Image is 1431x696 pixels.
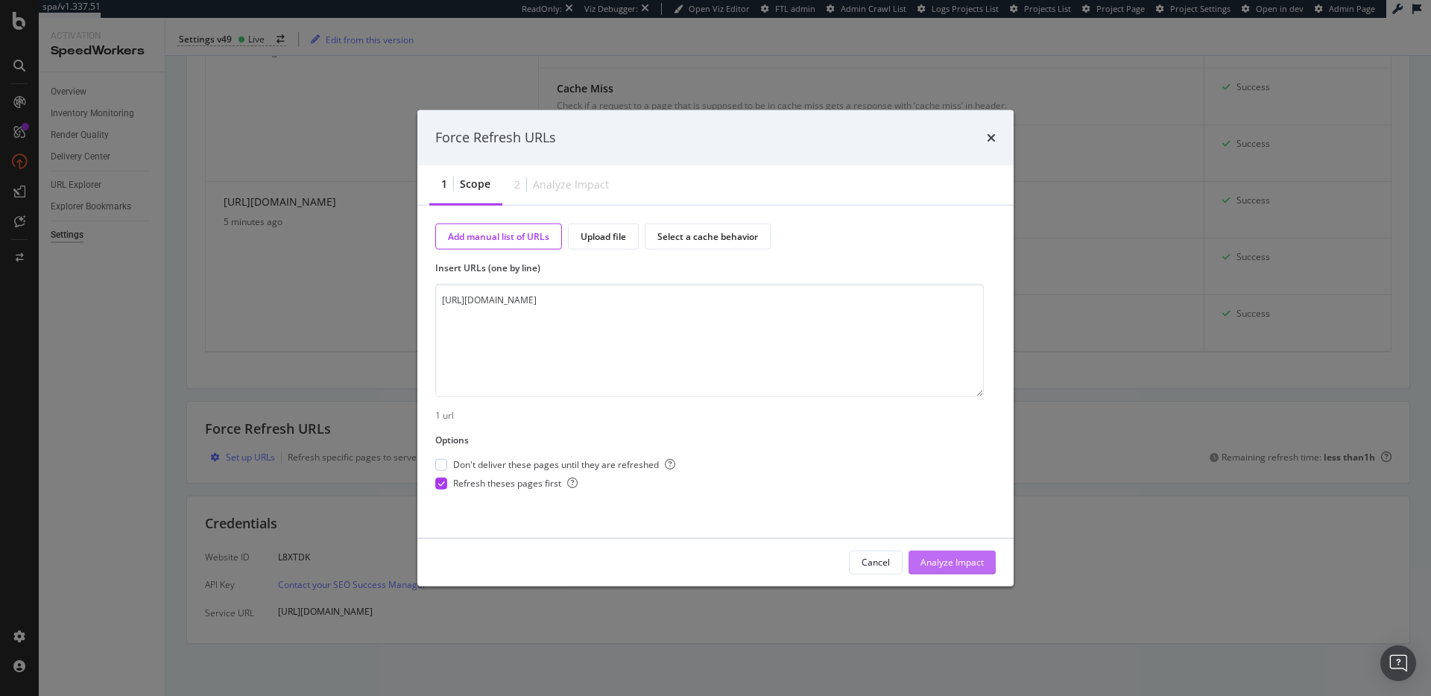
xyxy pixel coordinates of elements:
button: Cancel [849,550,903,574]
span: Refresh theses pages first [453,477,578,490]
div: 1 [441,176,447,191]
label: Insert URLs (one by line) [435,262,984,274]
div: Cancel [862,556,890,569]
div: Add manual list of URLs [448,230,549,242]
div: Options [435,434,469,446]
textarea: [URL][DOMAIN_NAME] [435,284,984,397]
div: Force Refresh URLs [435,128,556,148]
div: Scope [460,176,490,191]
div: 2 [514,177,520,192]
div: Analyze Impact [920,556,984,569]
div: modal [417,110,1014,586]
div: Open Intercom Messenger [1380,645,1416,681]
div: Analyze Impact [533,177,609,192]
div: times [987,128,996,148]
div: Upload file [581,230,626,242]
span: Don't deliver these pages until they are refreshed [453,458,675,471]
div: Select a cache behavior [657,230,758,242]
button: Analyze Impact [909,550,996,574]
div: 1 url [435,409,996,422]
